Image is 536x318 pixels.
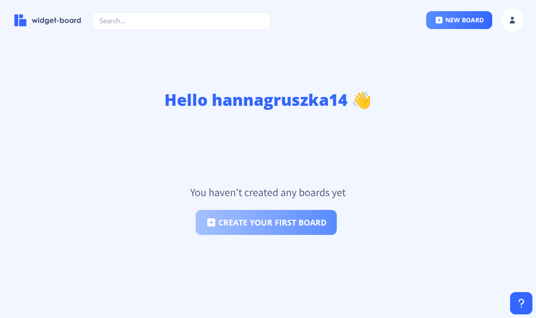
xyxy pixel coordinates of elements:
[14,89,522,111] h1: Hello hannagruszka14 👋
[14,14,81,26] img: logo-name.svg
[426,11,492,29] button: new board
[196,210,337,235] button: create your first board
[190,185,346,199] p: You haven't created any boards yet
[92,12,271,30] input: Search...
